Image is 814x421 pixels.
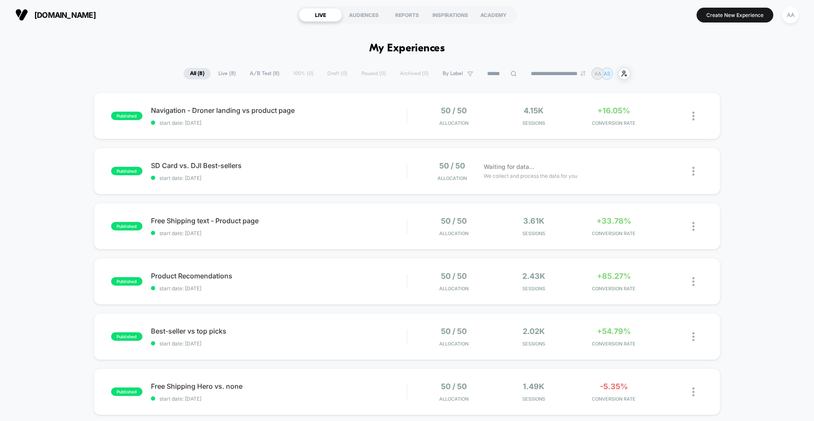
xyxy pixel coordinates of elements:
span: A/B Test ( 8 ) [243,68,286,79]
img: Visually logo [15,8,28,21]
div: AUDIENCES [342,8,385,22]
img: close [692,277,694,286]
span: start date: [DATE] [151,340,407,347]
button: [DOMAIN_NAME] [13,8,98,22]
span: published [111,277,142,286]
span: +16.05% [597,106,630,115]
span: Allocation [439,230,468,236]
span: 2.02k [523,327,545,336]
span: Sessions [496,286,572,292]
span: Free Shipping text - Product page [151,216,407,225]
span: Allocation [439,120,468,126]
span: Sessions [496,396,572,402]
img: close [692,167,694,176]
span: CONVERSION RATE [576,341,652,347]
span: published [111,112,142,120]
span: 50 / 50 [439,161,465,170]
span: 1.49k [523,382,544,391]
span: CONVERSION RATE [576,230,652,236]
div: REPORTS [385,8,429,22]
p: AA [594,70,601,77]
span: Allocation [438,175,467,181]
span: Product Recomendations [151,272,407,280]
span: SD Card vs. DJI Best-sellers [151,161,407,170]
div: LIVE [299,8,342,22]
span: 50 / 50 [441,106,467,115]
span: 4.15k [524,106,544,115]
span: +85.27% [597,272,631,281]
span: Allocation [439,341,468,347]
span: 2.43k [522,272,545,281]
span: start date: [DATE] [151,175,407,181]
span: Sessions [496,120,572,126]
span: CONVERSION RATE [576,286,652,292]
img: close [692,222,694,231]
span: +33.78% [597,216,631,225]
button: Create New Experience [697,8,773,22]
span: 50 / 50 [441,327,467,336]
span: -5.35% [600,382,628,391]
span: start date: [DATE] [151,396,407,402]
span: Waiting for data... [484,162,534,171]
span: Navigation - Droner landing vs product page [151,106,407,115]
span: CONVERSION RATE [576,396,652,402]
span: published [111,222,142,230]
span: 50 / 50 [441,382,467,391]
span: +54.79% [597,327,631,336]
span: start date: [DATE] [151,285,407,292]
span: start date: [DATE] [151,120,407,126]
img: close [692,332,694,341]
img: close [692,112,694,121]
img: end [580,71,585,76]
span: [DOMAIN_NAME] [34,11,96,20]
span: Best-seller vs top picks [151,327,407,335]
span: Allocation [439,396,468,402]
span: CONVERSION RATE [576,120,652,126]
span: 3.61k [523,216,544,225]
p: AS [604,70,610,77]
img: close [692,387,694,396]
span: Sessions [496,230,572,236]
span: Allocation [439,286,468,292]
span: We collect and process the data for you [484,172,577,180]
div: INSPIRATIONS [429,8,472,22]
span: published [111,332,142,341]
span: Free Shipping Hero vs. none [151,382,407,390]
span: All ( 8 ) [184,68,211,79]
span: start date: [DATE] [151,230,407,236]
span: By Label [443,70,463,77]
span: published [111,167,142,175]
div: AA [782,7,799,23]
span: 50 / 50 [441,272,467,281]
h1: My Experiences [369,42,445,55]
span: published [111,387,142,396]
div: ACADEMY [472,8,515,22]
span: 50 / 50 [441,216,467,225]
span: Live ( 8 ) [212,68,242,79]
span: Sessions [496,341,572,347]
button: AA [780,6,801,24]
